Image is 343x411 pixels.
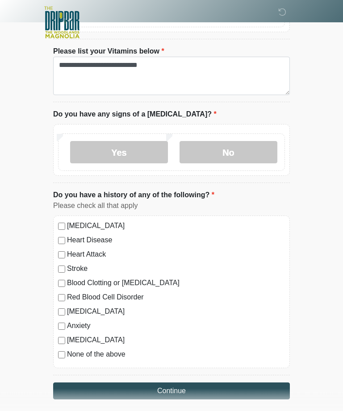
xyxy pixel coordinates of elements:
[58,252,65,259] input: Heart Attack
[44,7,79,39] img: The DripBar - Magnolia Logo
[58,323,65,330] input: Anxiety
[70,141,168,164] label: Yes
[67,321,285,332] label: Anxiety
[67,307,285,317] label: [MEDICAL_DATA]
[67,235,285,246] label: Heart Disease
[67,278,285,289] label: Blood Clotting or [MEDICAL_DATA]
[53,190,214,201] label: Do you have a history of any of the following?
[67,335,285,346] label: [MEDICAL_DATA]
[53,46,164,57] label: Please list your Vitamins below
[58,237,65,245] input: Heart Disease
[58,266,65,273] input: Stroke
[58,223,65,230] input: [MEDICAL_DATA]
[58,352,65,359] input: None of the above
[67,221,285,232] label: [MEDICAL_DATA]
[67,349,285,360] label: None of the above
[58,309,65,316] input: [MEDICAL_DATA]
[58,295,65,302] input: Red Blood Cell Disorder
[58,337,65,345] input: [MEDICAL_DATA]
[53,201,290,212] div: Please check all that apply
[58,280,65,287] input: Blood Clotting or [MEDICAL_DATA]
[67,292,285,303] label: Red Blood Cell Disorder
[67,264,285,274] label: Stroke
[53,109,217,120] label: Do you have any signs of a [MEDICAL_DATA]?
[67,249,285,260] label: Heart Attack
[53,383,290,400] button: Continue
[180,141,277,164] label: No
